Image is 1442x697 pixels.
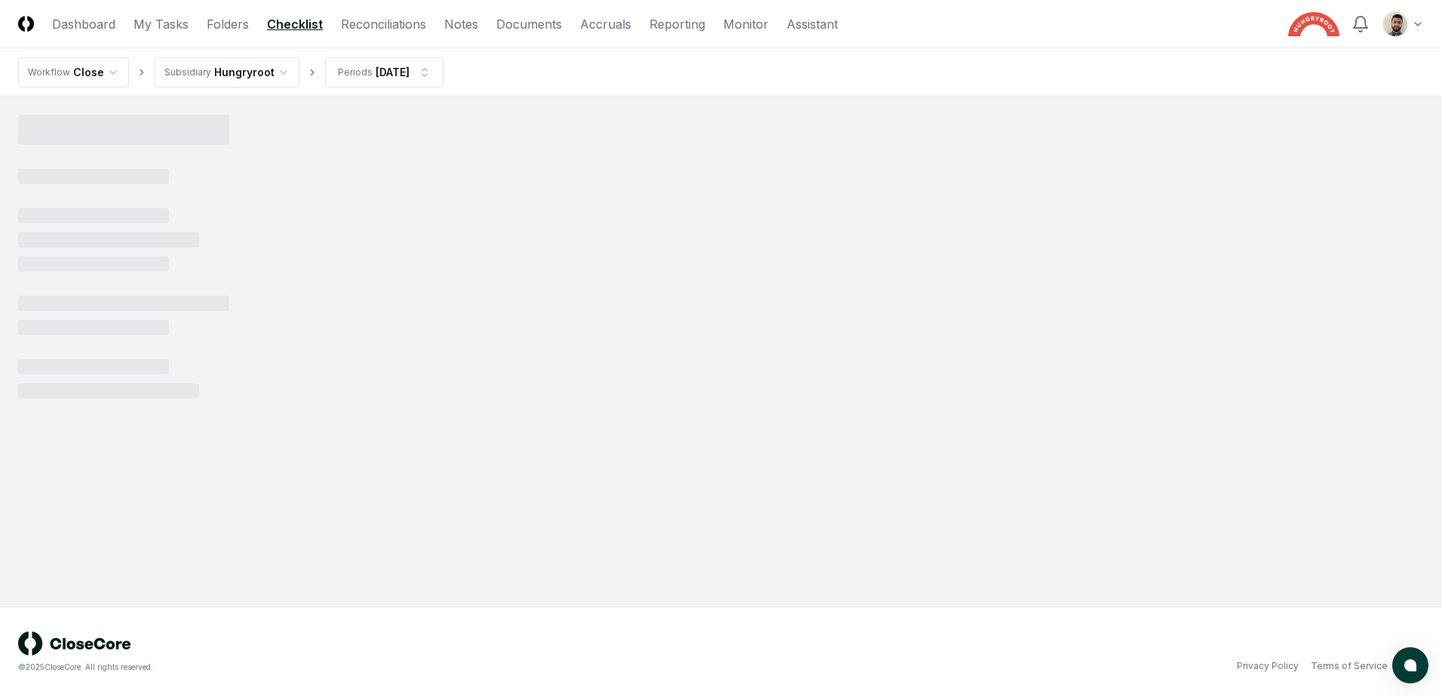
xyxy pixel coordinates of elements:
a: Dashboard [52,15,115,33]
a: My Tasks [133,15,189,33]
button: atlas-launcher [1392,647,1428,683]
a: Privacy Policy [1237,659,1299,673]
div: Subsidiary [164,66,211,79]
div: [DATE] [376,64,410,80]
div: Workflow [28,66,70,79]
a: Accruals [580,15,631,33]
button: Periods[DATE] [325,57,443,88]
a: Documents [496,15,562,33]
a: Assistant [787,15,838,33]
a: Terms of Service [1311,659,1388,673]
a: Folders [207,15,249,33]
img: Hungryroot logo [1288,12,1339,36]
nav: breadcrumb [18,57,443,88]
img: logo [18,631,131,656]
a: Notes [444,15,478,33]
a: Reporting [649,15,705,33]
div: Periods [338,66,373,79]
a: Checklist [267,15,323,33]
div: © 2025 CloseCore. All rights reserved. [18,662,721,673]
a: Reconciliations [341,15,426,33]
img: d09822cc-9b6d-4858-8d66-9570c114c672_214030b4-299a-48fd-ad93-fc7c7aef54c6.png [1383,12,1407,36]
img: Logo [18,16,34,32]
a: Monitor [723,15,769,33]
